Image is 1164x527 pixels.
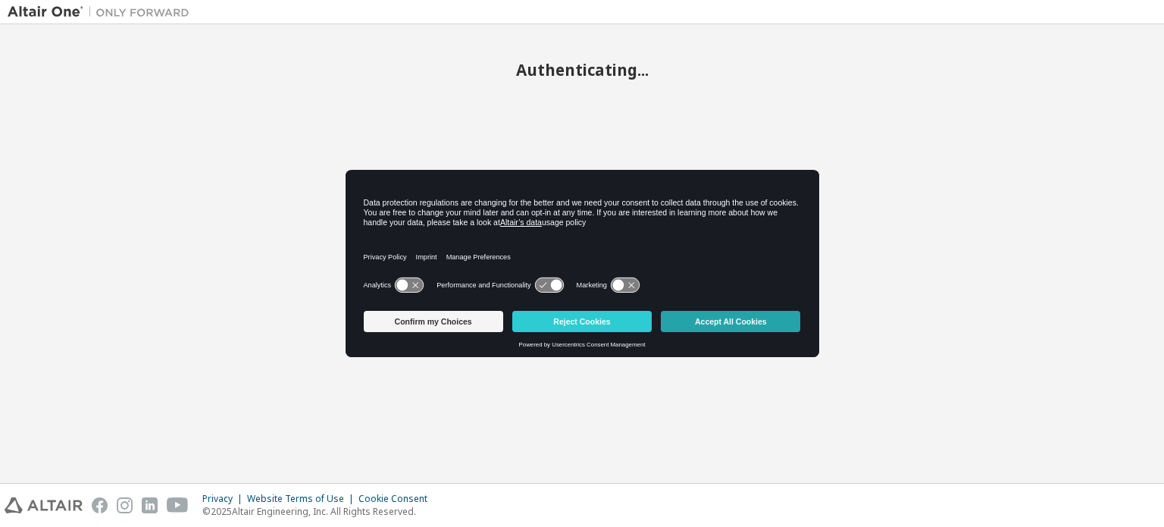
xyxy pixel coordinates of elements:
div: Privacy [202,493,247,505]
img: linkedin.svg [142,497,158,513]
p: © 2025 Altair Engineering, Inc. All Rights Reserved. [202,505,436,518]
img: altair_logo.svg [5,497,83,513]
img: instagram.svg [117,497,133,513]
div: Website Terms of Use [247,493,358,505]
img: Altair One [8,5,197,20]
div: Cookie Consent [358,493,436,505]
img: facebook.svg [92,497,108,513]
img: youtube.svg [167,497,189,513]
h2: Authenticating... [8,60,1156,80]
